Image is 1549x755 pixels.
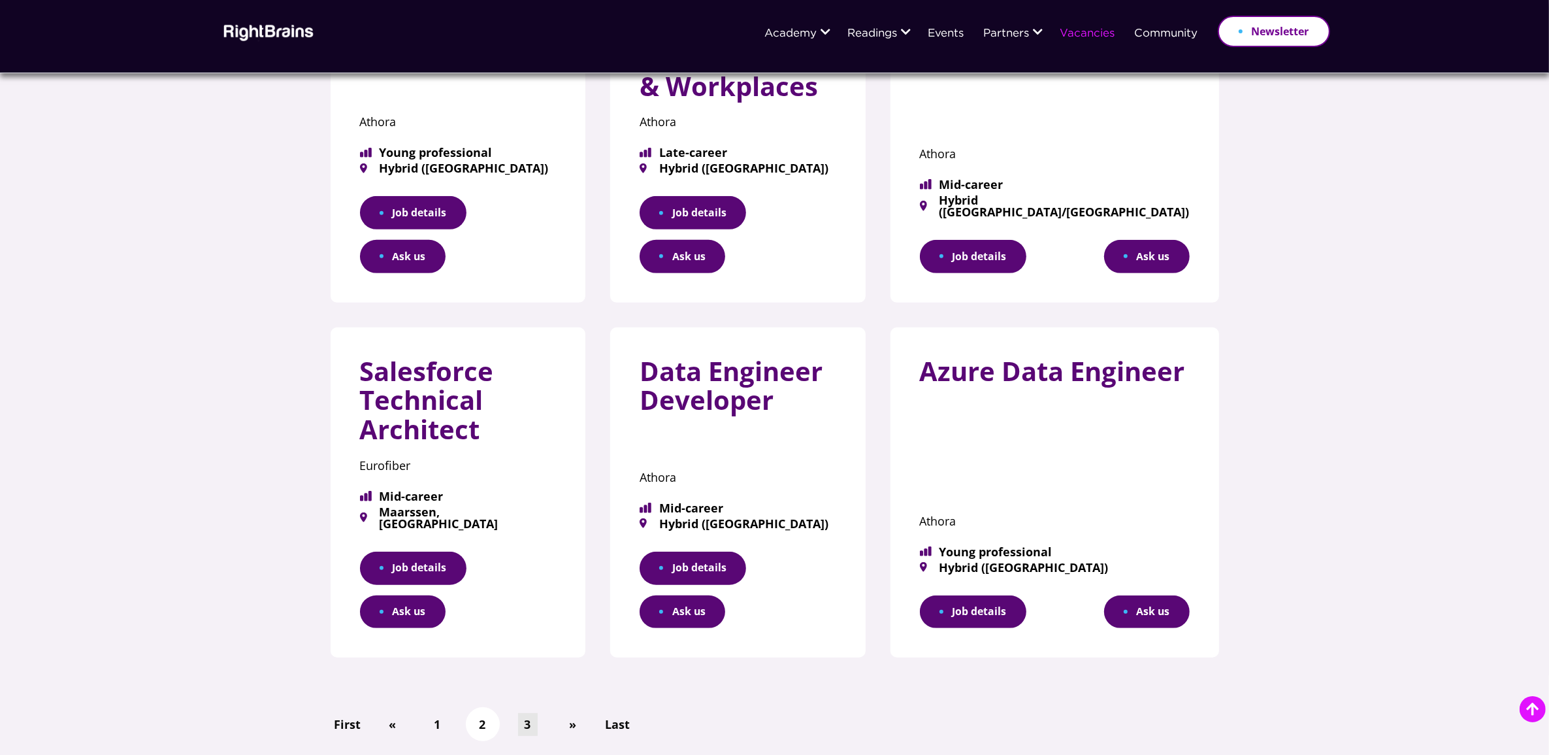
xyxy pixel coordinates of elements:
span: Mid-career [360,490,557,502]
span: Mid-career [920,178,1190,190]
h3: Salesforce Technical Architect [360,357,557,454]
a: Events [928,28,964,40]
a: Job details [920,596,1026,629]
span: Hybrid ([GEOGRAPHIC_DATA]) [640,518,836,529]
a: Job details [360,196,466,229]
p: Athora [360,110,557,133]
p: Athora [920,510,1190,533]
span: Young professional [920,546,1190,558]
a: Community [1135,28,1198,40]
a: » [563,713,583,736]
a: Readings [848,28,898,40]
span: Mid-career [640,502,836,514]
a: Job details [920,240,1026,273]
button: Ask us [1104,596,1190,629]
a: Newsletter [1218,16,1330,47]
a: 2 [473,713,493,736]
a: Job details [360,552,466,585]
button: Ask us [640,596,725,629]
button: Ask us [360,596,446,629]
button: Ask us [1104,240,1190,273]
span: Young professional [360,146,557,158]
span: Hybrid ([GEOGRAPHIC_DATA]) [920,562,1190,573]
a: 3 [518,713,538,736]
a: Academy [765,28,817,40]
button: Ask us [360,240,446,273]
a: Job details [640,552,746,585]
h3: Data Engineer Developer [640,357,836,426]
button: Ask us [640,240,725,273]
a: 1 [428,713,448,736]
p: Athora [640,466,836,489]
a: Partners [984,28,1030,40]
p: Athora [920,143,1190,165]
a: « [382,713,402,736]
p: Eurofiber [360,454,557,477]
span: Maarssen, [GEOGRAPHIC_DATA] [360,506,557,529]
a: First [327,713,367,736]
a: Vacancies [1060,28,1115,40]
a: Job details [640,196,746,229]
span: Hybrid ([GEOGRAPHIC_DATA]/[GEOGRAPHIC_DATA]) [920,194,1190,218]
span: Late-career [640,146,836,158]
p: Athora [640,110,836,133]
img: Rightbrains [220,22,314,41]
span: Hybrid ([GEOGRAPHIC_DATA]) [640,162,836,174]
h3: Azure Data Engineer [920,357,1190,396]
a: Last [599,713,637,736]
span: Hybrid ([GEOGRAPHIC_DATA]) [360,162,557,174]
